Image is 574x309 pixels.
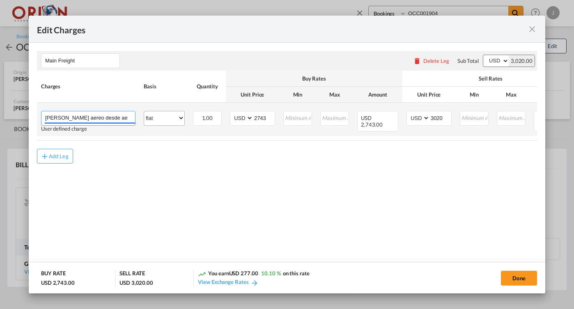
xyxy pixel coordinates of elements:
[509,55,535,67] div: 3,020.00
[253,111,275,124] input: 2743
[230,75,398,82] div: Buy Rates
[413,58,449,64] button: Delete Leg
[226,87,279,103] th: Unit Price
[8,8,160,17] body: Rich Text Editor, editor2
[198,270,206,278] md-icon: icon-trending-up
[527,24,537,34] md-icon: icon-close fg-AAA8AD m-0 pointer
[321,111,349,124] input: Maximum Amount
[279,87,316,103] th: Min
[41,279,75,286] div: USD 2,743.00
[45,111,135,124] input: Charge Name
[198,270,309,278] div: You earn on this rate
[41,111,135,124] md-input-container: Flete aereo desde aeropuerto FRA hasta aeropuerto SAP
[41,270,66,279] div: BUY RATE
[501,271,537,286] button: Done
[41,83,135,90] div: Charges
[229,270,258,277] span: USD 277.00
[41,152,49,160] md-icon: icon-plus md-link-fg s20
[423,58,449,64] div: Delete Leg
[37,24,527,34] div: Edit Charges
[261,270,280,277] span: 10.10 %
[49,154,69,159] div: Add Leg
[456,87,493,103] th: Min
[493,87,530,103] th: Max
[29,16,545,294] md-dialog: Edit Charges ...
[402,87,456,103] th: Unit Price
[353,87,402,103] th: Amount
[498,111,525,124] input: Maximum Amount
[144,83,185,90] div: Basis
[361,121,383,128] span: 2,743.00
[457,57,479,65] div: Sub Total
[202,115,213,121] span: 1.00
[250,279,259,287] md-icon: icon-arrow-right
[37,149,73,164] button: Add Leg
[41,126,135,132] div: User defined charge
[461,111,488,124] input: Minimum Amount
[361,115,380,121] span: USD
[45,55,119,67] input: Leg Name
[198,279,259,285] a: View Exchange Rates
[193,83,222,90] div: Quantity
[144,111,184,125] select: flat
[119,279,153,286] div: USD 3,020.00
[430,111,451,124] input: 3020
[119,270,145,279] div: SELL RATE
[413,57,421,65] md-icon: icon-delete
[316,87,353,103] th: Max
[284,111,312,124] input: Minimum Amount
